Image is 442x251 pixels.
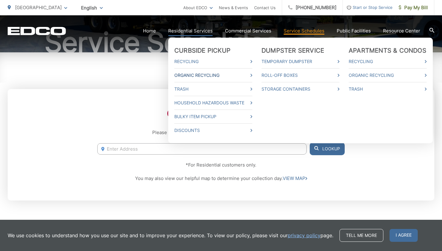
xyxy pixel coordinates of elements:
p: You may also view our helpful map to determine your collection day. [97,175,345,182]
a: Temporary Dumpster [262,58,339,65]
span: English [76,2,107,13]
a: Organic Recycling [174,72,252,79]
a: Dumpster Service [262,47,324,54]
a: Home [143,27,156,35]
a: About EDCO [183,4,213,11]
h1: Service Schedules [8,27,434,58]
p: We use cookies to understand how you use our site and to improve your experience. To view our pol... [8,232,333,239]
a: Apartments & Condos [349,47,426,54]
a: Discounts [174,127,252,134]
a: Resource Center [383,27,420,35]
a: Service Schedules [284,27,324,35]
a: Bulky Item Pickup [174,113,252,120]
a: Recycling [349,58,427,65]
p: *For Residential customers only. [97,161,345,169]
p: Please enter your address below to find your service schedule: [97,129,345,136]
a: Roll-Off Boxes [262,72,339,79]
input: Enter Address [97,143,307,155]
a: VIEW MAP [283,175,307,182]
a: Contact Us [254,4,276,11]
a: News & Events [219,4,248,11]
a: EDCD logo. Return to the homepage. [8,27,66,35]
a: Residential Services [168,27,213,35]
span: I agree [390,229,418,242]
h2: Collection Day Lookup [97,107,345,120]
span: Pay My Bill [399,4,428,11]
a: Household Hazardous Waste [174,99,252,107]
a: Curbside Pickup [174,47,231,54]
span: [GEOGRAPHIC_DATA] [15,5,62,10]
a: privacy policy [288,232,320,239]
a: Trash [349,85,427,93]
a: Recycling [174,58,252,65]
a: Public Facilities [337,27,371,35]
h2: Los Angeles County Customers [45,219,397,231]
a: Trash [174,85,252,93]
a: Storage Containers [262,85,339,93]
button: Lookup [310,142,345,155]
a: Tell me more [339,229,383,242]
a: Commercial Services [225,27,271,35]
a: Organic Recycling [349,72,427,79]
